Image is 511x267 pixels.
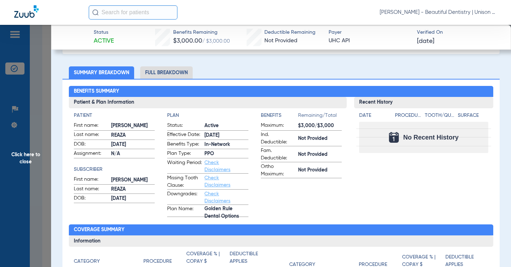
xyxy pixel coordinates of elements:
[264,29,315,36] span: Deductible Remaining
[298,135,342,142] span: Not Provided
[92,9,99,16] img: Search Icon
[111,132,155,139] span: REAZA
[74,112,155,119] h4: Patient
[354,97,493,108] h3: Recent History
[380,9,497,16] span: [PERSON_NAME] - Beautiful Dentistry | Unison Dental Group
[69,66,134,79] li: Summary Breakdown
[173,38,202,44] span: $3,000.00
[425,112,455,119] h4: Tooth/Quad
[204,191,230,203] a: Check Disclaimers
[69,86,493,97] h2: Benefits Summary
[359,112,389,122] app-breakdown-title: Date
[167,205,202,217] span: Plan Name:
[143,258,172,265] h4: Procedure
[261,163,296,178] span: Ortho Maximum:
[329,37,411,45] span: UHC API
[476,233,511,267] iframe: Chat Widget
[261,112,298,122] app-breakdown-title: Benefits
[425,112,455,122] app-breakdown-title: Tooth/Quad
[167,141,202,149] span: Benefits Type:
[74,141,109,149] span: DOB:
[94,29,114,36] span: Status
[74,131,109,140] span: Last name:
[395,112,422,119] h4: Procedure
[202,39,230,44] span: / $3,000.00
[395,112,422,122] app-breakdown-title: Procedure
[167,150,202,158] span: Plan Type:
[14,5,39,18] img: Zuub Logo
[458,112,488,122] app-breakdown-title: Surface
[167,190,202,205] span: Downgrades:
[111,122,155,130] span: [PERSON_NAME]
[204,160,230,172] a: Check Disclaimers
[167,174,202,189] span: Missing Tooth Clause:
[298,151,342,158] span: Not Provided
[167,131,202,140] span: Effective Date:
[298,112,342,122] span: Remaining/Total
[403,134,458,141] span: No Recent History
[186,250,226,265] h4: Coverage % | Copay $
[204,132,248,139] span: [DATE]
[261,131,296,146] span: Ind. Deductible:
[298,167,342,174] span: Not Provided
[417,29,499,36] span: Verified On
[261,147,296,162] span: Fam. Deductible:
[167,159,202,173] span: Waiting Period:
[74,122,109,130] span: First name:
[111,186,155,193] span: REAZA
[261,122,296,130] span: Maximum:
[204,141,248,148] span: In-Network
[74,150,109,158] span: Assignment:
[264,38,297,44] span: Not Provided
[230,250,269,265] h4: Deductible Applies
[111,195,155,202] span: [DATE]
[111,176,155,184] span: [PERSON_NAME]
[204,209,248,217] span: Golden Rule Dental Options
[204,150,248,158] span: PPO
[74,258,100,265] h4: Category
[359,112,389,119] h4: Date
[140,66,193,79] li: Full Breakdown
[69,97,347,108] h3: Patient & Plan Information
[389,132,399,143] img: Calendar
[417,37,434,46] span: [DATE]
[167,112,248,119] h4: Plan
[458,112,488,119] h4: Surface
[298,122,342,130] span: $3,000/$3,000
[111,141,155,148] span: [DATE]
[89,5,177,20] input: Search for patients
[74,195,109,203] span: DOB:
[204,175,230,187] a: Check Disclaimers
[167,122,202,130] span: Status:
[261,112,298,119] h4: Benefits
[74,166,155,173] h4: Subscriber
[94,37,114,45] span: Active
[329,29,411,36] span: Payer
[74,185,109,194] span: Last name:
[69,224,493,236] h2: Coverage Summary
[69,235,493,247] h3: Information
[74,176,109,184] span: First name:
[204,122,248,130] span: Active
[111,150,155,158] span: N/A
[173,29,230,36] span: Benefits Remaining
